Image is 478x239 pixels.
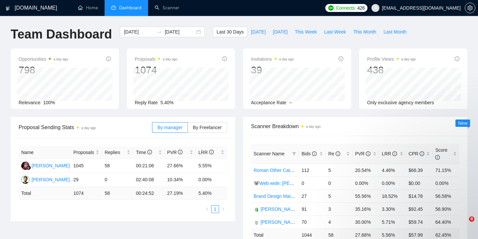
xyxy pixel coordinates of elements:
input: Start date [124,28,154,36]
button: This Month [350,27,380,37]
iframe: Intercom live chat [455,216,471,232]
td: 00:21:06 [133,159,164,173]
span: left [205,207,209,211]
span: [DATE] [251,28,266,36]
span: swap-right [157,29,162,35]
time: a day ago [279,57,294,61]
span: Scanner Breakdown [251,122,459,130]
span: info-circle [339,56,343,61]
input: End date [165,28,195,36]
span: -- [289,100,292,105]
span: By Freelancer [193,125,222,130]
span: Last Week [324,28,346,36]
a: 🐨Web wide: [PERSON_NAME] 03/07 bid in range [254,181,359,186]
td: 00:24:52 [133,187,164,200]
span: 426 [357,4,364,12]
td: 0 [299,177,326,190]
a: searchScanner [155,5,179,11]
span: This Week [295,28,317,36]
span: 5.40% [160,100,174,105]
td: 0.00% [196,173,227,187]
div: [PERSON_NAME] [32,176,70,183]
div: 39 [251,64,294,76]
button: [DATE] [269,27,291,37]
span: info-circle [435,155,440,160]
span: Proposal Sending Stats [19,123,152,131]
button: right [219,205,227,213]
span: Relevance [19,100,40,105]
td: 4 [326,215,353,228]
button: Last 30 Days [213,27,247,37]
td: 5.71% [379,215,406,228]
span: Dashboard [119,5,141,11]
td: 5 [326,190,353,202]
img: upwork-logo.png [328,5,334,11]
span: Acceptance Rate [251,100,286,105]
th: Name [19,146,71,159]
span: Invitations [251,55,294,63]
span: Bids [301,151,316,156]
span: Last 30 Days [216,28,244,36]
time: a day ago [81,126,96,130]
button: setting [465,3,475,13]
span: info-circle [222,56,227,61]
td: 5 [326,164,353,177]
td: 64.40% [433,215,459,228]
td: 3 [326,202,353,215]
span: info-circle [147,150,152,154]
span: info-circle [106,56,111,61]
td: 4.46% [379,164,406,177]
td: $66.39 [406,164,433,177]
span: info-circle [178,150,183,154]
td: 0 [326,177,353,190]
li: Previous Page [203,205,211,213]
span: By manager [157,125,182,130]
span: This Month [353,28,376,36]
td: 02:40:08 [133,173,164,187]
div: 798 [19,64,68,76]
span: PVR [355,151,371,156]
td: 58 [102,159,133,173]
time: a day ago [163,57,177,61]
span: Score [435,147,447,160]
a: setting [465,5,475,11]
td: 5.55% [196,159,227,173]
span: user [373,6,378,10]
a: 🍵 [PERSON_NAME] | Web Wide: 09/12 - Bid in Range [254,219,369,225]
span: Profile Views [367,55,416,63]
span: Connects: [336,4,356,12]
span: info-circle [209,150,214,154]
td: 71.15% [433,164,459,177]
td: 1074 [71,187,102,200]
span: Last Month [383,28,406,36]
a: 🧃 [PERSON_NAME] Other Categories 09.12: UX/UI & Web design [254,206,393,212]
span: [DATE] [273,28,287,36]
td: Total [19,187,71,200]
td: 20.54% [353,164,379,177]
button: This Week [291,27,320,37]
span: LRR [199,150,214,155]
td: 70 [299,215,326,228]
span: setting [465,5,475,11]
td: 58 [102,187,133,200]
time: a day ago [401,57,416,61]
button: Last Month [380,27,410,37]
a: 1 [211,205,219,213]
span: Reply Rate [135,100,158,105]
span: Scanner Name [254,151,284,156]
td: 1045 [71,159,102,173]
a: Brand Design Main (Valeriia) [254,194,313,199]
span: right [221,207,225,211]
span: PVR [167,150,183,155]
span: New [458,120,467,126]
span: info-circle [392,151,397,156]
button: [DATE] [247,27,269,37]
td: 5.40 % [196,187,227,200]
span: info-circle [312,151,317,156]
span: 100% [43,100,55,105]
div: 1074 [135,64,177,76]
span: Only exclusive agency members [367,100,434,105]
span: info-circle [420,151,424,156]
a: Roman Other Categories: UX/UI & Web design copy [PERSON_NAME] [254,168,401,173]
